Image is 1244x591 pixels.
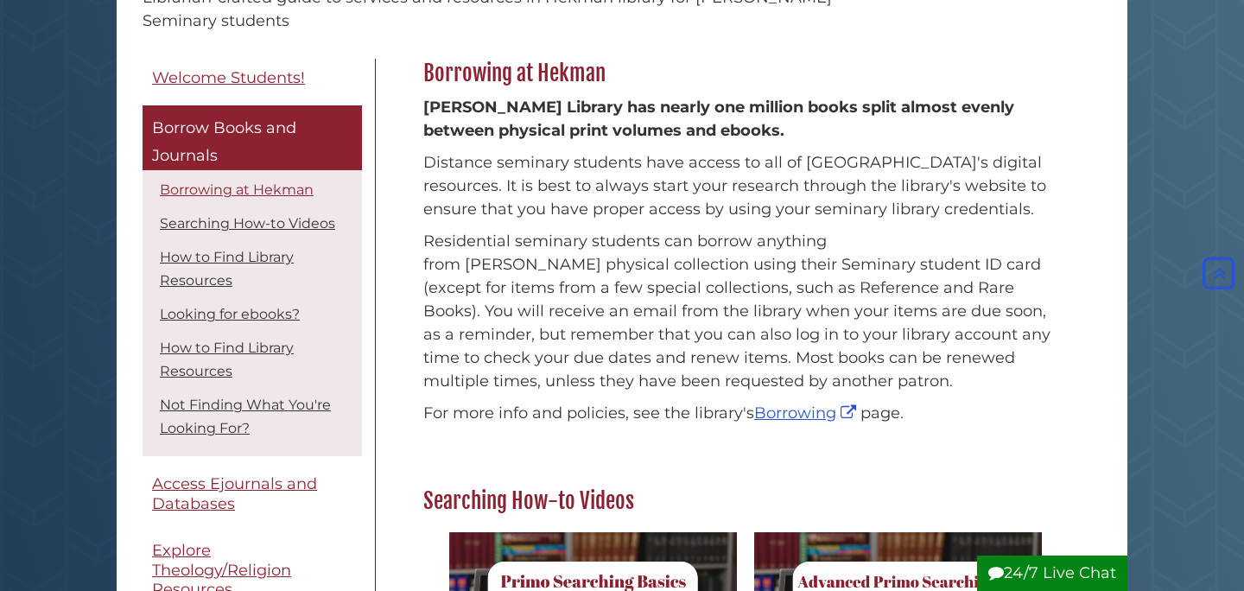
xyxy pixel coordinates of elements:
strong: [PERSON_NAME] Library has nearly one million books split almost evenly between physical print vol... [423,98,1014,140]
a: Borrowing [754,404,860,423]
a: How to Find Library Resources [160,340,294,379]
a: Not Finding What You're Looking For? [160,397,331,436]
a: Welcome Students! [143,59,362,98]
button: 24/7 Live Chat [977,556,1127,591]
a: How to Find Library Resources [160,249,294,289]
a: Back to Top [1198,264,1240,283]
span: Borrow Books and Journals [152,118,296,165]
p: Residential seminary students can borrow anything from [PERSON_NAME] physical collection using th... [423,230,1067,393]
h2: Borrowing at Hekman [415,60,1076,87]
span: Welcome Students! [152,68,305,87]
p: For more info and policies, see the library's page. [423,402,1067,425]
a: Looking for ebooks? [160,306,300,322]
p: Distance seminary students have access to all of [GEOGRAPHIC_DATA]'s digital resources. It is bes... [423,151,1067,221]
a: Borrow Books and Journals [143,105,362,170]
span: Access Ejournals and Databases [152,474,317,513]
a: Borrowing at Hekman [160,181,314,198]
a: Searching How-to Videos [160,215,335,232]
h2: Searching How-to Videos [415,487,1076,515]
a: Access Ejournals and Databases [143,465,362,523]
